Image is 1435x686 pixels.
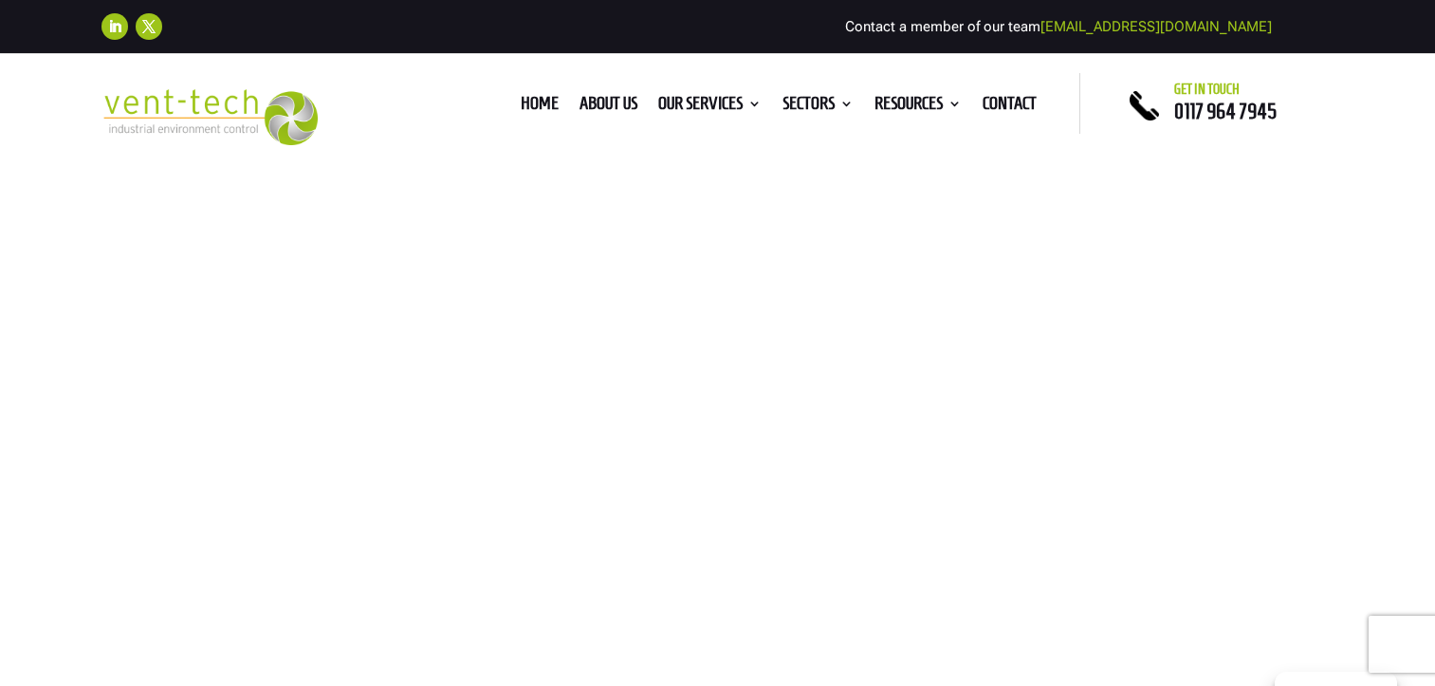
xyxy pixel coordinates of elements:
[136,13,162,40] a: Follow on X
[983,97,1037,118] a: Contact
[658,97,762,118] a: Our Services
[782,97,854,118] a: Sectors
[1174,82,1240,97] span: Get in touch
[101,89,319,145] img: 2023-09-27T08_35_16.549ZVENT-TECH---Clear-background
[845,18,1272,35] span: Contact a member of our team
[580,97,637,118] a: About us
[101,13,128,40] a: Follow on LinkedIn
[874,97,962,118] a: Resources
[1040,18,1272,35] a: [EMAIL_ADDRESS][DOMAIN_NAME]
[1174,100,1277,122] a: 0117 964 7945
[521,97,559,118] a: Home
